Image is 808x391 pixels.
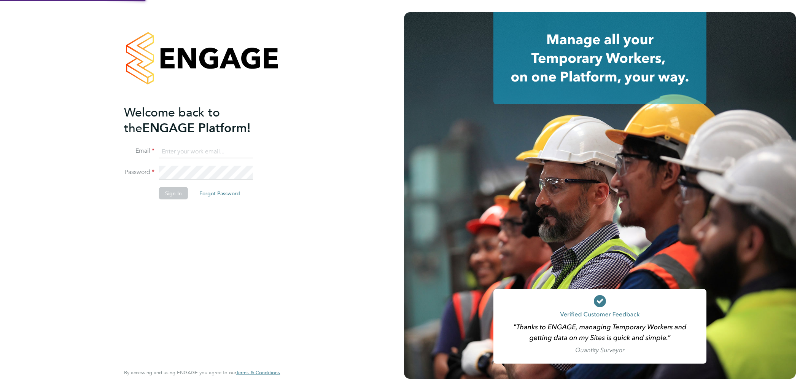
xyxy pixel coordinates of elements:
[124,104,272,136] h2: ENGAGE Platform!
[124,369,280,376] span: By accessing and using ENGAGE you agree to our
[159,145,253,158] input: Enter your work email...
[124,168,154,176] label: Password
[193,187,246,199] button: Forgot Password
[236,370,280,376] a: Terms & Conditions
[124,105,220,135] span: Welcome back to the
[124,147,154,155] label: Email
[159,187,188,199] button: Sign In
